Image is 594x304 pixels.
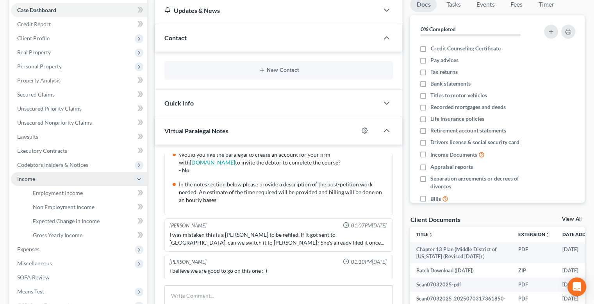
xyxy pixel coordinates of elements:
span: Executory Contracts [17,147,67,154]
span: Case Dashboard [17,7,56,13]
span: Pay advices [430,56,458,64]
span: Income [17,175,35,182]
span: Drivers license & social security card [430,138,519,146]
span: Appraisal reports [430,163,473,171]
span: Secured Claims [17,91,55,98]
a: Non Employment Income [27,200,147,214]
span: Lawsuits [17,133,38,140]
span: Recorded mortgages and deeds [430,103,506,111]
a: Unsecured Priority Claims [11,102,147,116]
a: Property Analysis [11,73,147,88]
strong: 0% Completed [420,26,455,32]
span: Separation agreements or decrees of divorces [430,175,534,190]
div: Client Documents [410,215,460,224]
span: Means Test [17,288,44,295]
a: View All [562,216,582,222]
span: Non Employment Income [33,204,95,210]
span: Property Analysis [17,77,61,84]
td: Chapter 13 Plan (Middle District of [US_STATE] (Revised [DATE]) ) [410,242,512,264]
td: PDF [512,242,556,264]
a: Lawsuits [11,130,147,144]
div: In the notes section below please provide a description of the post-petition work needed. An esti... [179,181,388,204]
span: Quick Info [164,99,194,107]
span: Client Profile [17,35,50,41]
span: Real Property [17,49,51,55]
span: Retirement account statements [430,127,506,134]
span: SOFA Review [17,274,50,281]
span: Virtual Paralegal Notes [164,127,228,134]
span: Expenses [17,246,39,252]
td: ZIP [512,263,556,277]
span: Life insurance policies [430,115,484,123]
span: Gross Yearly Income [33,232,82,238]
a: Gross Yearly Income [27,228,147,242]
a: Expected Change in Income [27,214,147,228]
span: Codebtors Insiders & Notices [17,161,88,168]
span: Contact [164,34,187,41]
div: [PERSON_NAME] [169,258,207,266]
div: i believe we are good to go on this one :-) [169,267,388,275]
div: Open Intercom Messenger [567,277,586,296]
td: Scan07032025-pdf [410,277,512,291]
span: Credit Counseling Certificate [430,45,500,52]
span: 01:07PM[DATE] [351,222,386,229]
i: unfold_more [545,232,550,237]
a: Case Dashboard [11,3,147,17]
a: Secured Claims [11,88,147,102]
span: Unsecured Priority Claims [17,105,82,112]
div: - No [179,166,388,174]
a: Executory Contracts [11,144,147,158]
div: Would you like the paralegal to create an account for your firm with to invite the debtor to comp... [179,151,388,166]
a: Unsecured Nonpriority Claims [11,116,147,130]
a: [DOMAIN_NAME] [190,159,235,166]
a: Extensionunfold_more [518,231,550,237]
span: Personal Property [17,63,62,70]
span: Tax returns [430,68,458,76]
a: Titleunfold_more [416,231,433,237]
span: Employment Income [33,190,83,196]
div: [PERSON_NAME] [169,222,207,229]
div: Updates & News [164,6,369,14]
td: Batch Download ([DATE]) [410,263,512,277]
span: Expected Change in Income [33,218,100,224]
span: Credit Report [17,21,51,27]
span: Income Documents [430,151,477,159]
a: Employment Income [27,186,147,200]
button: New Contact [171,67,387,73]
td: PDF [512,277,556,291]
span: Miscellaneous [17,260,52,266]
i: unfold_more [428,232,433,237]
span: 01:10PM[DATE] [351,258,386,266]
span: Unsecured Nonpriority Claims [17,119,92,126]
span: Titles to motor vehicles [430,91,487,99]
a: Credit Report [11,17,147,31]
a: SOFA Review [11,270,147,284]
span: Bank statements [430,80,471,88]
span: Bills [430,195,441,203]
div: I was mistaken this is a [PERSON_NAME] to be refiled. If it got sent to [GEOGRAPHIC_DATA], can we... [169,231,388,247]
